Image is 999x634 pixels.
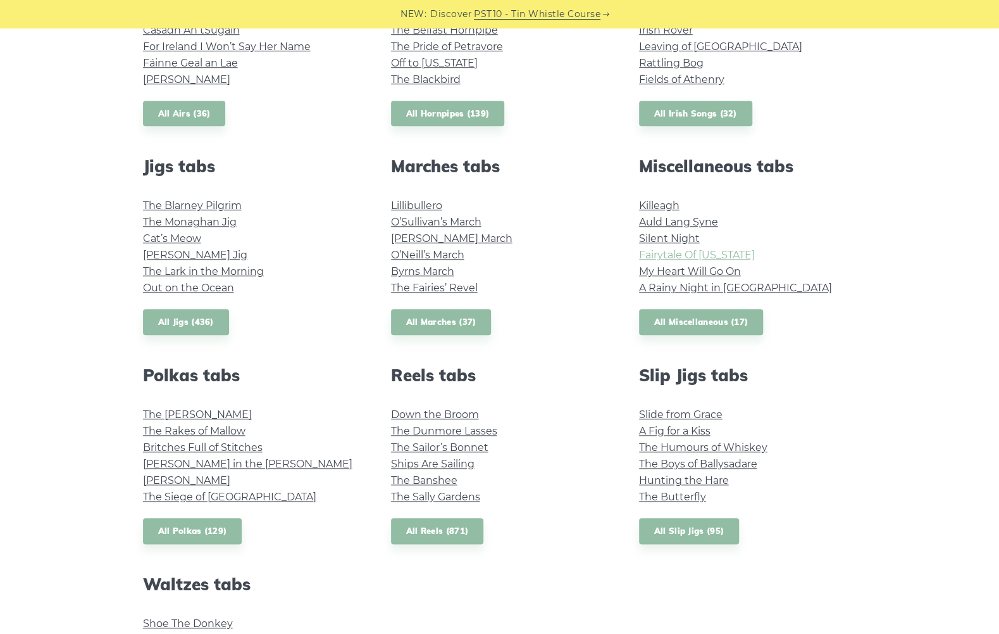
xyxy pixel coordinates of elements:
[639,491,706,503] a: The Butterfly
[639,156,857,176] h2: Miscellaneous tabs
[639,249,755,261] a: Fairytale Of [US_STATE]
[391,200,442,212] a: Lillibullero
[143,309,229,335] a: All Jigs (436)
[143,441,263,453] a: Britches Full of Stitches
[143,491,316,503] a: The Siege of [GEOGRAPHIC_DATA]
[391,518,484,544] a: All Reels (871)
[391,156,609,176] h2: Marches tabs
[391,265,454,277] a: Byrns March
[391,365,609,385] h2: Reels tabs
[639,216,718,228] a: Auld Lang Syne
[391,216,481,228] a: O’Sullivan’s March
[391,441,488,453] a: The Sailor’s Bonnet
[143,282,234,294] a: Out on the Ocean
[639,309,764,335] a: All Miscellaneous (17)
[639,200,679,212] a: Killeagh
[639,518,739,544] a: All Slip Jigs (95)
[143,232,201,244] a: Cat’s Meow
[391,491,480,503] a: The Sally Gardens
[391,458,475,470] a: Ships Are Sailing
[143,265,264,277] a: The Lark in the Morning
[639,41,802,53] a: Leaving of [GEOGRAPHIC_DATA]
[143,73,230,86] a: [PERSON_NAME]
[639,101,752,127] a: All Irish Songs (32)
[391,232,512,244] a: [PERSON_NAME] March
[639,73,724,86] a: Fields of Athenry
[143,409,252,421] a: The [PERSON_NAME]
[639,425,710,437] a: A Fig for a Kiss
[391,57,478,69] a: Off to [US_STATE]
[639,409,723,421] a: Slide from Grace
[143,24,240,36] a: Casadh An tSúgáin
[639,365,857,385] h2: Slip Jigs tabs
[391,474,457,486] a: The Banshee
[639,474,729,486] a: Hunting the Hare
[143,458,352,470] a: [PERSON_NAME] in the [PERSON_NAME]
[474,7,600,22] a: PST10 - Tin Whistle Course
[639,282,832,294] a: A Rainy Night in [GEOGRAPHIC_DATA]
[391,24,498,36] a: The Belfast Hornpipe
[391,282,478,294] a: The Fairies’ Revel
[639,232,700,244] a: Silent Night
[639,24,693,36] a: Irish Rover
[391,309,492,335] a: All Marches (37)
[143,365,361,385] h2: Polkas tabs
[400,7,426,22] span: NEW:
[430,7,472,22] span: Discover
[143,216,237,228] a: The Monaghan Jig
[391,425,497,437] a: The Dunmore Lasses
[143,518,242,544] a: All Polkas (129)
[143,618,233,630] a: Shoe The Donkey
[143,249,247,261] a: [PERSON_NAME] Jig
[143,574,361,594] h2: Waltzes tabs
[143,57,238,69] a: Fáinne Geal an Lae
[391,73,461,86] a: The Blackbird
[639,57,704,69] a: Rattling Bog
[639,441,767,453] a: The Humours of Whiskey
[143,425,245,437] a: The Rakes of Mallow
[391,249,464,261] a: O’Neill’s March
[391,41,503,53] a: The Pride of Petravore
[143,200,242,212] a: The Blarney Pilgrim
[143,41,311,53] a: For Ireland I Won’t Say Her Name
[639,458,757,470] a: The Boys of Ballysadare
[143,474,230,486] a: [PERSON_NAME]
[639,265,741,277] a: My Heart Will Go On
[143,101,226,127] a: All Airs (36)
[391,409,479,421] a: Down the Broom
[143,156,361,176] h2: Jigs tabs
[391,101,505,127] a: All Hornpipes (139)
